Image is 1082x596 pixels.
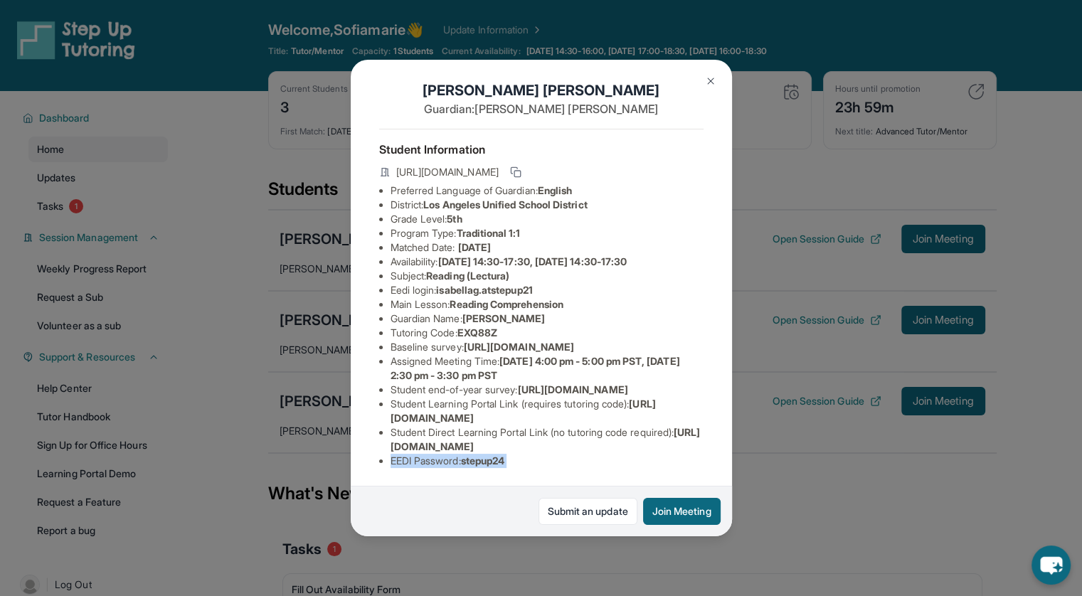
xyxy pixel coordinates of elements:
li: Assigned Meeting Time : [391,354,704,383]
li: Main Lesson : [391,297,704,312]
span: stepup24 [461,454,505,467]
span: [DATE] [458,241,491,253]
span: [URL][DOMAIN_NAME] [517,383,627,395]
li: Baseline survey : [391,340,704,354]
span: 5th [447,213,462,225]
li: District: [391,198,704,212]
a: Submit an update [539,498,637,525]
li: Student Direct Learning Portal Link (no tutoring code required) : [391,425,704,454]
h1: [PERSON_NAME] [PERSON_NAME] [379,80,704,100]
button: chat-button [1031,546,1071,585]
li: Student Learning Portal Link (requires tutoring code) : [391,397,704,425]
li: Preferred Language of Guardian: [391,183,704,198]
li: Subject : [391,269,704,283]
span: English [538,184,573,196]
h4: Student Information [379,141,704,158]
li: Student end-of-year survey : [391,383,704,397]
span: [URL][DOMAIN_NAME] [396,165,499,179]
span: Traditional 1:1 [456,227,520,239]
span: EXQ88Z [457,326,497,339]
li: Guardian Name : [391,312,704,326]
p: Guardian: [PERSON_NAME] [PERSON_NAME] [379,100,704,117]
span: Reading Comprehension [450,298,563,310]
button: Join Meeting [643,498,721,525]
li: Tutoring Code : [391,326,704,340]
li: EEDI Password : [391,454,704,468]
img: Close Icon [705,75,716,87]
li: Program Type: [391,226,704,240]
span: [URL][DOMAIN_NAME] [464,341,574,353]
span: [DATE] 14:30-17:30, [DATE] 14:30-17:30 [437,255,627,267]
li: Eedi login : [391,283,704,297]
span: isabellag.atstepup21 [436,284,532,296]
li: Availability: [391,255,704,269]
span: [DATE] 4:00 pm - 5:00 pm PST, [DATE] 2:30 pm - 3:30 pm PST [391,355,680,381]
span: Reading (Lectura) [426,270,509,282]
span: Los Angeles Unified School District [423,198,587,211]
span: [PERSON_NAME] [462,312,546,324]
button: Copy link [507,164,524,181]
li: Matched Date: [391,240,704,255]
li: Grade Level: [391,212,704,226]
